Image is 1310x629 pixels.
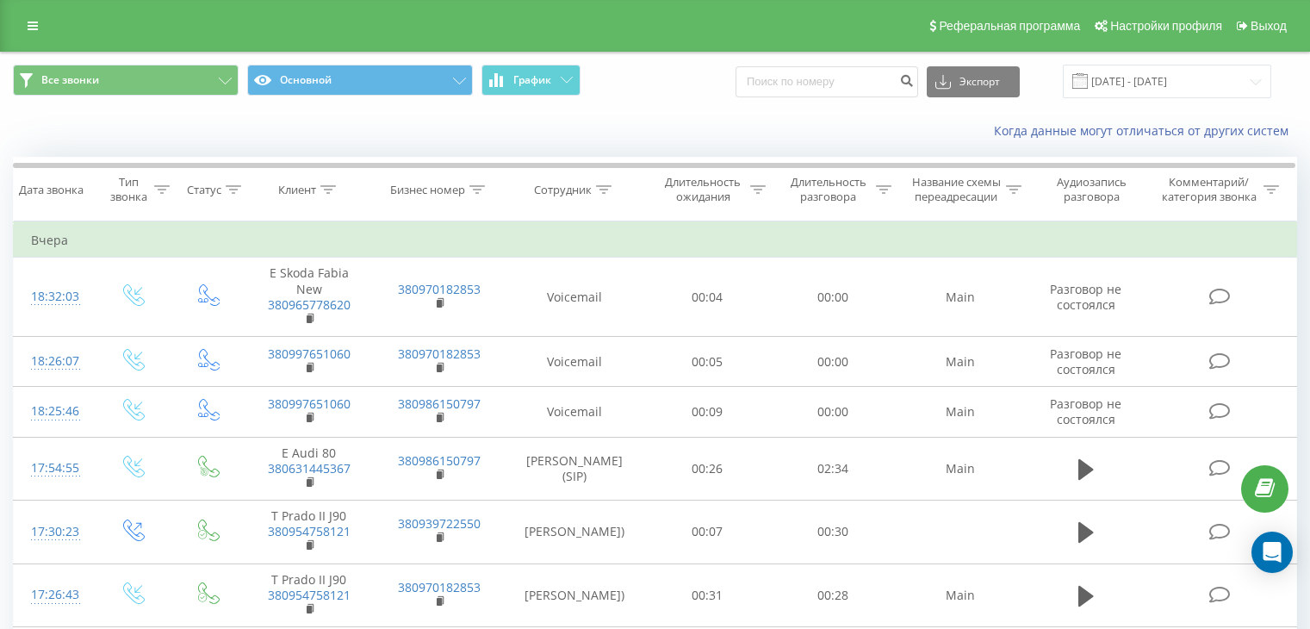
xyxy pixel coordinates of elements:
[268,395,351,412] a: 380997651060
[505,501,645,564] td: [PERSON_NAME])
[244,437,374,501] td: Е Audi 80
[994,122,1297,139] a: Когда данные могут отличаться от других систем
[244,258,374,337] td: Е Skoda Fabia New
[244,501,374,564] td: Т Prado II J90
[398,579,481,595] a: 380970182853
[513,74,551,86] span: График
[1110,19,1222,33] span: Настройки профиля
[41,73,99,87] span: Все звонки
[645,437,770,501] td: 00:26
[534,183,592,197] div: Сотрудник
[927,66,1020,97] button: Экспорт
[390,183,465,197] div: Бизнес номер
[31,578,77,612] div: 17:26:43
[268,296,351,313] a: 380965778620
[268,587,351,603] a: 380954758121
[736,66,918,97] input: Поиск по номеру
[911,175,1002,204] div: Название схемы переадресации
[481,65,580,96] button: График
[1050,281,1121,313] span: Разговор не состоялся
[31,395,77,428] div: 18:25:46
[661,175,747,204] div: Длительность ожидания
[187,183,221,197] div: Статус
[13,65,239,96] button: Все звонки
[645,501,770,564] td: 00:07
[895,258,1025,337] td: Main
[895,564,1025,627] td: Main
[505,437,645,501] td: [PERSON_NAME] (SIP)
[1251,19,1287,33] span: Выход
[895,437,1025,501] td: Main
[895,337,1025,387] td: Main
[398,281,481,297] a: 380970182853
[31,452,77,485] div: 17:54:55
[19,183,84,197] div: Дата звонка
[268,523,351,539] a: 380954758121
[505,387,645,437] td: Voicemail
[244,564,374,627] td: Т Prado II J90
[645,564,770,627] td: 00:31
[895,387,1025,437] td: Main
[31,345,77,378] div: 18:26:07
[505,258,645,337] td: Voicemail
[939,19,1080,33] span: Реферальная программа
[770,337,895,387] td: 00:00
[645,387,770,437] td: 00:09
[398,515,481,532] a: 380939722550
[1050,395,1121,427] span: Разговор не состоялся
[770,437,895,501] td: 02:34
[770,387,895,437] td: 00:00
[398,346,481,362] a: 380970182853
[31,515,77,549] div: 17:30:23
[268,346,351,362] a: 380997651060
[1158,175,1259,204] div: Комментарий/категория звонка
[278,183,316,197] div: Клиент
[785,175,872,204] div: Длительность разговора
[645,258,770,337] td: 00:04
[770,501,895,564] td: 00:30
[505,564,645,627] td: [PERSON_NAME])
[268,460,351,476] a: 380631445367
[645,337,770,387] td: 00:05
[1050,346,1121,377] span: Разговор не состоялся
[1251,532,1293,573] div: Open Intercom Messenger
[770,564,895,627] td: 00:28
[398,395,481,412] a: 380986150797
[31,280,77,314] div: 18:32:03
[1041,175,1142,204] div: Аудиозапись разговора
[770,258,895,337] td: 00:00
[14,223,1297,258] td: Вчера
[505,337,645,387] td: Voicemail
[247,65,473,96] button: Основной
[398,452,481,469] a: 380986150797
[109,175,149,204] div: Тип звонка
